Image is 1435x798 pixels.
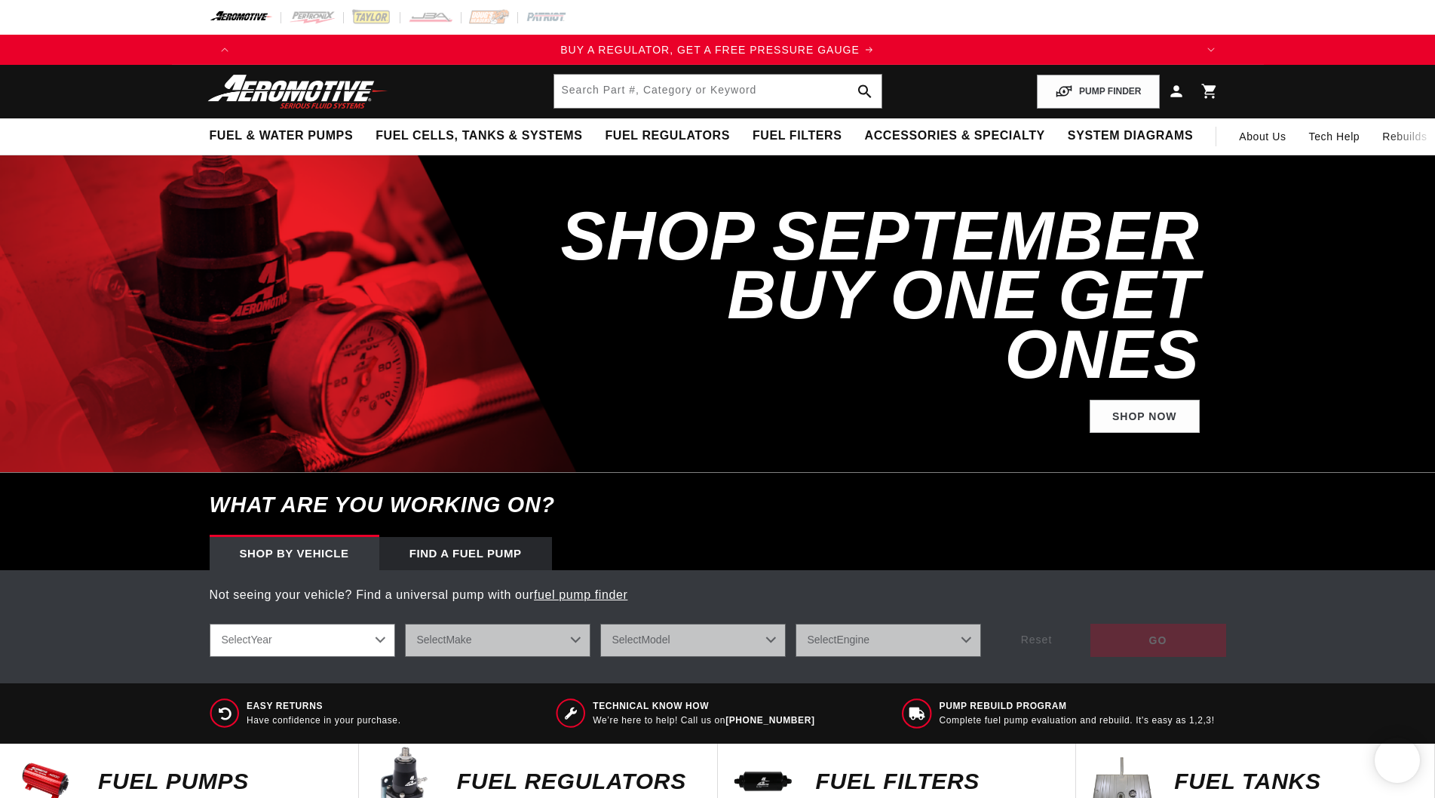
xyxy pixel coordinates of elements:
[204,74,392,109] img: Aeromotive
[534,588,627,601] a: fuel pump finder
[854,118,1056,154] summary: Accessories & Specialty
[240,41,1196,58] a: BUY A REGULATOR, GET A FREE PRESSURE GAUGE
[796,624,981,657] select: Engine
[593,700,814,713] span: Technical Know How
[555,207,1200,385] h2: SHOP SEPTEMBER BUY ONE GET ONES
[940,700,1215,713] span: Pump Rebuild program
[865,128,1045,144] span: Accessories & Specialty
[1174,770,1419,793] p: Fuel Tanks
[240,41,1196,58] div: Announcement
[741,118,854,154] summary: Fuel Filters
[605,128,729,144] span: Fuel Regulators
[210,35,240,65] button: Translation missing: en.sections.announcements.previous_announcement
[560,44,860,56] span: BUY A REGULATOR, GET A FREE PRESSURE GAUGE
[364,118,593,154] summary: Fuel Cells, Tanks & Systems
[1037,75,1159,109] button: PUMP FINDER
[376,128,582,144] span: Fuel Cells, Tanks & Systems
[240,41,1196,58] div: 1 of 4
[554,75,882,108] input: Search by Part Number, Category or Keyword
[1090,400,1200,434] a: Shop Now
[210,537,379,570] div: Shop by vehicle
[1228,118,1297,155] a: About Us
[593,118,740,154] summary: Fuel Regulators
[1056,118,1204,154] summary: System Diagrams
[210,624,395,657] select: Year
[98,770,343,793] p: Fuel Pumps
[816,770,1061,793] p: FUEL FILTERS
[247,714,401,727] p: Have confidence in your purchase.
[753,128,842,144] span: Fuel Filters
[593,714,814,727] p: We’re here to help! Call us on
[198,118,365,154] summary: Fuel & Water Pumps
[848,75,882,108] button: search button
[172,35,1264,65] slideshow-component: Translation missing: en.sections.announcements.announcement_bar
[1239,130,1286,143] span: About Us
[210,585,1226,605] p: Not seeing your vehicle? Find a universal pump with our
[379,537,552,570] div: Find a Fuel Pump
[1298,118,1372,155] summary: Tech Help
[405,624,590,657] select: Make
[1309,128,1360,145] span: Tech Help
[1196,35,1226,65] button: Translation missing: en.sections.announcements.next_announcement
[600,624,786,657] select: Model
[457,770,702,793] p: FUEL REGULATORS
[1068,128,1193,144] span: System Diagrams
[1382,128,1427,145] span: Rebuilds
[940,714,1215,727] p: Complete fuel pump evaluation and rebuild. It's easy as 1,2,3!
[247,700,401,713] span: Easy Returns
[210,128,354,144] span: Fuel & Water Pumps
[725,715,814,726] a: [PHONE_NUMBER]
[172,473,1264,537] h6: What are you working on?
